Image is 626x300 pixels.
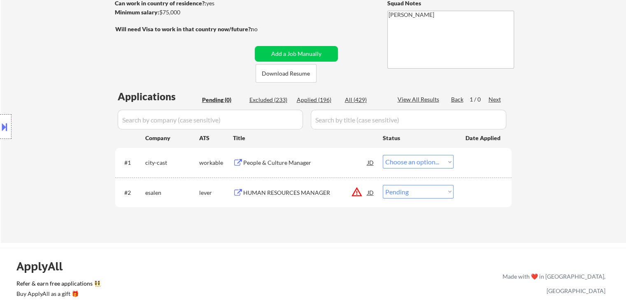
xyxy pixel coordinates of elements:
[199,134,233,142] div: ATS
[199,159,233,167] div: workable
[249,96,291,104] div: Excluded (233)
[145,134,199,142] div: Company
[233,134,375,142] div: Title
[251,25,275,33] div: no
[451,95,464,104] div: Back
[398,95,442,104] div: View All Results
[367,185,375,200] div: JD
[470,95,489,104] div: 1 / 0
[16,289,99,300] a: Buy ApplyAll as a gift 🎁
[145,159,199,167] div: city-cast
[243,189,368,197] div: HUMAN RESOURCES MANAGER
[115,25,252,32] strong: Will need Visa to work in that country now/future?:
[351,186,363,198] button: warning_amber
[118,92,199,102] div: Applications
[383,130,454,145] div: Status
[345,96,386,104] div: All (429)
[465,134,502,142] div: Date Applied
[199,189,233,197] div: lever
[256,64,316,83] button: Download Resume
[311,110,506,129] input: Search by title (case sensitive)
[297,96,338,104] div: Applied (196)
[16,281,330,289] a: Refer & earn free applications 👯‍♀️
[16,259,72,273] div: ApplyAll
[489,95,502,104] div: Next
[145,189,199,197] div: esalen
[115,8,252,16] div: $75,000
[499,269,605,298] div: Made with ❤️ in [GEOGRAPHIC_DATA], [GEOGRAPHIC_DATA]
[202,96,243,104] div: Pending (0)
[255,46,338,62] button: Add a Job Manually
[367,155,375,170] div: JD
[243,159,368,167] div: People & Culture Manager
[16,291,99,297] div: Buy ApplyAll as a gift 🎁
[118,110,303,129] input: Search by company (case sensitive)
[115,9,159,16] strong: Minimum salary:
